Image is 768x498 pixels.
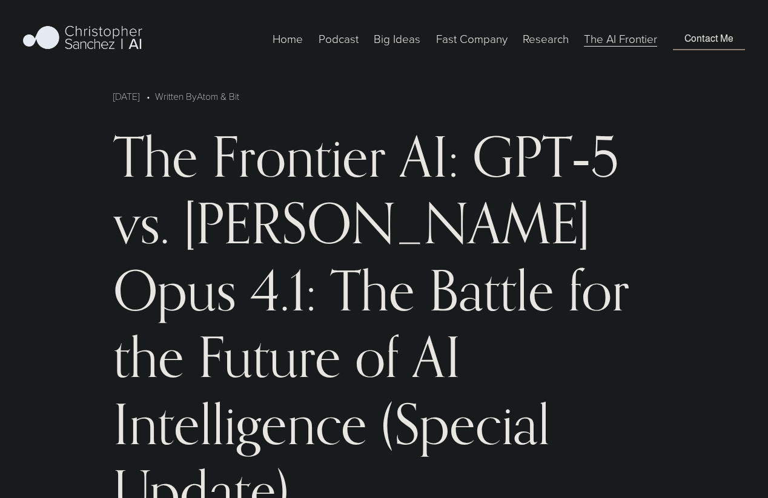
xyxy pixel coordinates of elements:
span: Fast Company [436,31,508,47]
div: The [330,257,415,324]
div: (Special [381,390,550,457]
a: folder dropdown [523,30,569,48]
div: vs. [113,189,170,257]
div: Written By [155,89,239,103]
div: of [355,323,399,390]
a: folder dropdown [436,30,508,48]
div: 4.1: [250,257,316,324]
a: The AI Frontier [584,30,657,48]
div: AI [412,323,461,390]
a: Contact Me [673,27,745,50]
span: Big Ideas [374,31,420,47]
div: the [113,323,184,390]
div: [PERSON_NAME] [184,189,590,257]
a: Home [273,30,303,48]
span: Research [523,31,569,47]
span: [DATE] [113,90,139,102]
div: Opus [113,257,236,324]
img: Christopher Sanchez | AI [23,24,142,54]
div: The [113,123,198,190]
div: Future [198,323,341,390]
a: folder dropdown [374,30,420,48]
div: Battle [429,257,554,324]
a: Podcast [319,30,359,48]
div: Intelligence [113,390,367,457]
div: for [568,257,629,324]
div: Frontier [212,123,386,190]
a: Atom & Bit [197,90,239,102]
div: AI: [400,123,458,190]
div: GPT‑5 [472,123,618,190]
